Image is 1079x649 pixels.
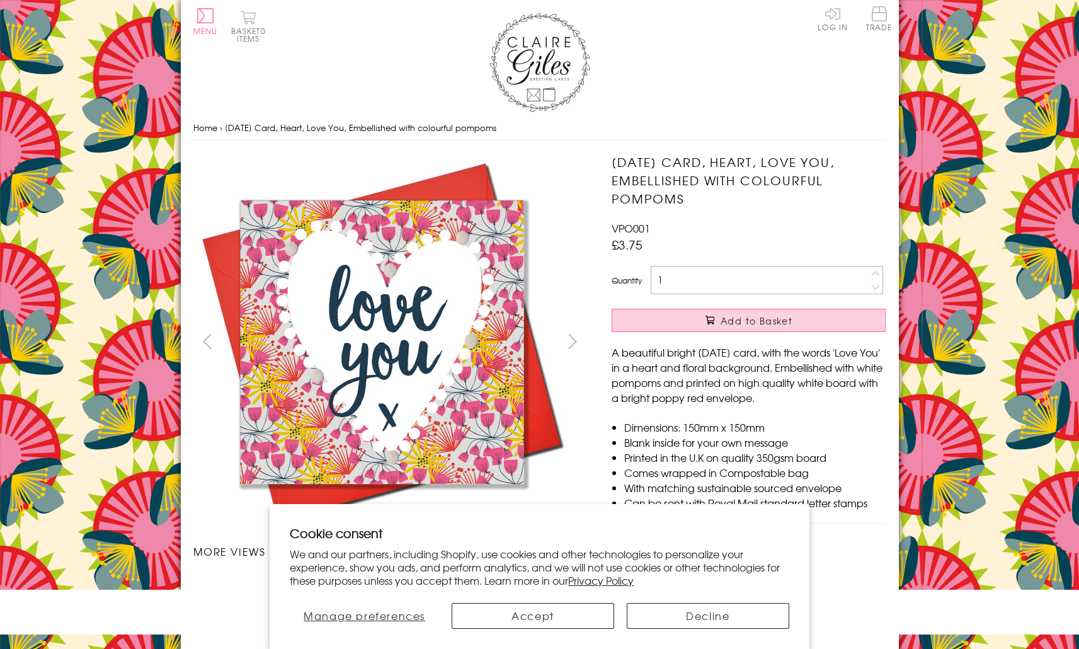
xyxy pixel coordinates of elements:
img: Valentine's Day Card, Heart, Love You, Embellished with colourful pompoms [586,153,964,522]
h1: [DATE] Card, Heart, Love You, Embellished with colourful pompoms [612,153,886,207]
span: Trade [866,6,893,31]
span: Menu [193,25,218,37]
img: Claire Giles Greetings Cards [489,13,590,112]
a: Trade [866,6,893,33]
h3: More views [193,544,587,559]
li: Comes wrapped in Compostable bag [624,465,886,480]
span: VPO001 [612,221,650,236]
button: Manage preferences [290,603,439,629]
li: With matching sustainable sourced envelope [624,480,886,495]
button: Accept [452,603,614,629]
p: We and our partners, including Shopify, use cookies and other technologies to personalize your ex... [290,548,789,587]
span: £3.75 [612,236,642,253]
a: Privacy Policy [568,573,634,588]
li: Blank inside for your own message [624,435,886,450]
li: Dimensions: 150mm x 150mm [624,420,886,435]
img: Valentine's Day Card, Heart, Love You, Embellished with colourful pompoms [193,153,571,531]
button: prev [193,327,222,355]
span: Add to Basket [721,314,792,327]
label: Quantity [612,275,642,286]
span: › [220,122,222,134]
button: next [558,327,586,355]
button: Add to Basket [612,309,886,332]
span: 0 items [237,25,266,44]
h2: Cookie consent [290,524,789,542]
span: Manage preferences [304,608,425,623]
span: [DATE] Card, Heart, Love You, Embellished with colourful pompoms [225,122,496,134]
a: Log In [818,6,848,31]
li: Can be sent with Royal Mail standard letter stamps [624,495,886,510]
button: Decline [627,603,789,629]
nav: breadcrumbs [193,115,886,141]
p: A beautiful bright [DATE] card, with the words 'Love You' in a heart and floral background. Embel... [612,345,886,405]
button: Menu [193,8,218,35]
li: Printed in the U.K on quality 350gsm board [624,450,886,465]
button: Basket0 items [231,10,266,42]
a: Home [193,122,217,134]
